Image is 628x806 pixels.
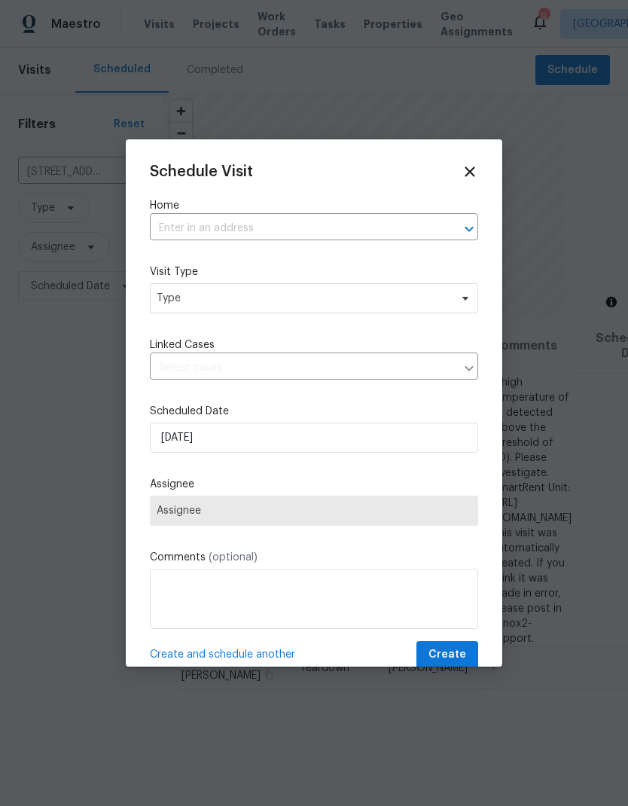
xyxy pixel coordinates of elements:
[416,641,478,669] button: Create
[150,217,436,240] input: Enter in an address
[150,647,295,662] span: Create and schedule another
[150,404,478,419] label: Scheduled Date
[150,550,478,565] label: Comments
[150,164,253,179] span: Schedule Visit
[462,163,478,180] span: Close
[150,356,456,380] input: Select cases
[428,646,466,664] span: Create
[157,505,471,517] span: Assignee
[150,337,215,353] span: Linked Cases
[150,198,478,213] label: Home
[150,477,478,492] label: Assignee
[209,552,258,563] span: (optional)
[157,291,450,306] span: Type
[150,264,478,279] label: Visit Type
[459,218,480,240] button: Open
[150,423,478,453] input: M/D/YYYY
